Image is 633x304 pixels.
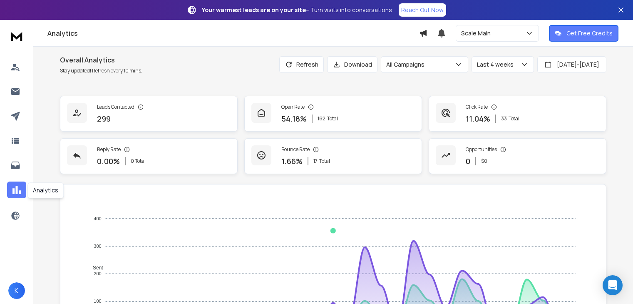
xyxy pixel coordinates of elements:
a: Reply Rate0.00%0 Total [60,138,238,174]
button: [DATE]-[DATE] [537,56,606,73]
p: Open Rate [281,104,305,110]
p: Download [344,60,372,69]
button: Refresh [279,56,324,73]
p: Reach Out Now [401,6,444,14]
button: Download [327,56,377,73]
a: Click Rate11.04%33Total [429,96,606,132]
tspan: 400 [94,216,101,221]
p: Leads Contacted [97,104,134,110]
a: Bounce Rate1.66%17Total [244,138,422,174]
p: Refresh [296,60,318,69]
div: Analytics [27,182,64,198]
p: – Turn visits into conversations [202,6,392,14]
p: $ 0 [481,158,487,164]
p: Get Free Credits [566,29,613,37]
span: Total [509,115,519,122]
strong: Your warmest leads are on your site [202,6,306,14]
span: 17 [313,158,318,164]
p: Last 4 weeks [477,60,517,69]
p: 11.04 % [466,113,490,125]
p: 0 Total [131,158,146,164]
tspan: 200 [94,271,101,276]
tspan: 100 [94,299,101,304]
p: Opportunities [466,146,497,153]
p: 0.00 % [97,155,120,167]
a: Opportunities0$0 [429,138,606,174]
button: K [8,282,25,299]
a: Open Rate54.18%162Total [244,96,422,132]
p: Click Rate [466,104,488,110]
p: 54.18 % [281,113,307,125]
p: Bounce Rate [281,146,310,153]
img: logo [8,28,25,44]
span: 33 [501,115,507,122]
p: Scale Main [461,29,494,37]
span: Total [319,158,330,164]
a: Leads Contacted299 [60,96,238,132]
button: Get Free Credits [549,25,618,42]
p: 0 [466,155,470,167]
div: Open Intercom Messenger [603,275,623,295]
h1: Overall Analytics [60,55,142,65]
p: 299 [97,113,111,125]
h1: Analytics [47,28,419,38]
p: Stay updated! Refresh every 10 mins. [60,67,142,74]
span: 162 [318,115,325,122]
span: Total [327,115,338,122]
p: All Campaigns [386,60,428,69]
span: Sent [87,265,103,271]
p: 1.66 % [281,155,303,167]
tspan: 300 [94,244,101,249]
p: Reply Rate [97,146,121,153]
a: Reach Out Now [399,3,446,17]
